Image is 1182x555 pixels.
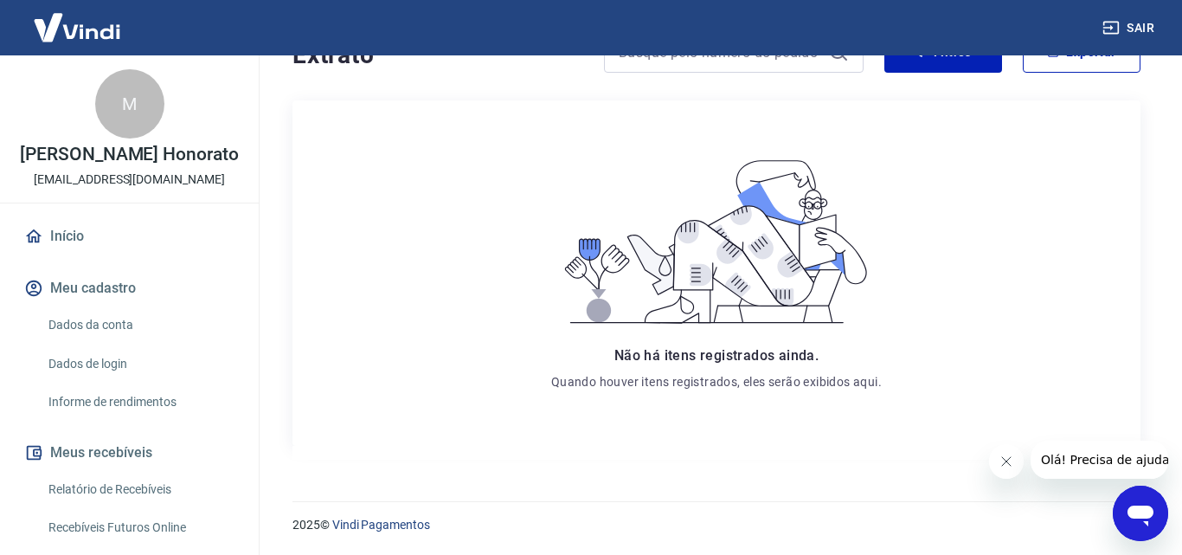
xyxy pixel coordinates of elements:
[10,12,145,26] span: Olá! Precisa de ajuda?
[1031,441,1168,479] iframe: Mensagem da empresa
[332,518,430,532] a: Vindi Pagamentos
[1099,12,1161,44] button: Sair
[1113,486,1168,541] iframe: Botão para abrir a janela de mensagens
[42,510,238,545] a: Recebíveis Futuros Online
[292,38,583,73] h4: Extrato
[614,347,819,364] span: Não há itens registrados ainda.
[21,217,238,255] a: Início
[42,346,238,382] a: Dados de login
[989,444,1024,479] iframe: Fechar mensagem
[42,472,238,507] a: Relatório de Recebíveis
[95,69,164,139] div: M
[21,434,238,472] button: Meus recebíveis
[42,307,238,343] a: Dados da conta
[42,384,238,420] a: Informe de rendimentos
[21,269,238,307] button: Meu cadastro
[292,516,1140,534] p: 2025 ©
[20,145,239,164] p: [PERSON_NAME] Honorato
[551,373,882,390] p: Quando houver itens registrados, eles serão exibidos aqui.
[21,1,133,54] img: Vindi
[34,171,225,189] p: [EMAIL_ADDRESS][DOMAIN_NAME]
